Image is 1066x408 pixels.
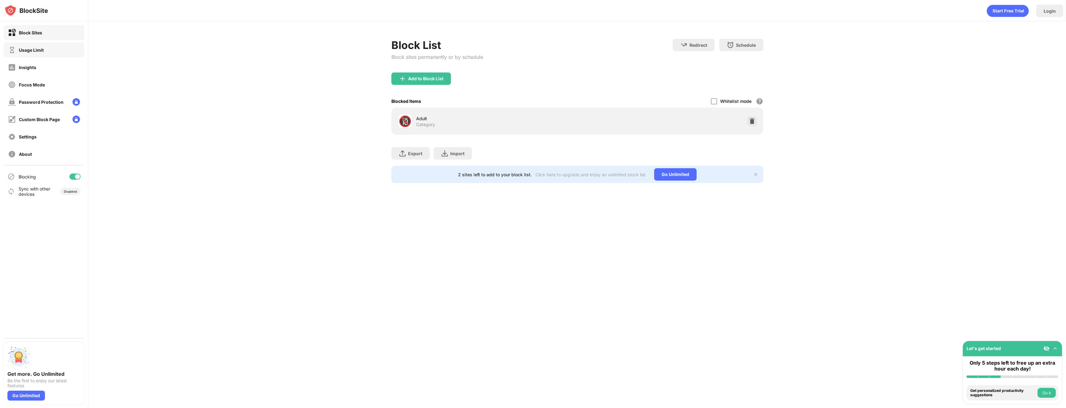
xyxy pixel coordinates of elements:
img: eye-not-visible.svg [1043,345,1050,352]
div: Get more. Go Unlimited [7,371,81,377]
img: time-usage-off.svg [8,46,16,54]
div: About [19,151,32,157]
div: animation [987,5,1029,17]
div: Block Sites [19,30,42,35]
div: Insights [19,65,36,70]
div: Go Unlimited [7,391,45,401]
div: Adult [416,115,577,122]
div: Disabled [64,190,77,193]
div: Go Unlimited [654,168,697,181]
button: Do it [1037,388,1056,398]
div: Blocking [19,174,36,179]
div: Whitelist mode [720,99,751,104]
img: customize-block-page-off.svg [8,116,16,123]
div: Password Protection [19,99,64,105]
div: Be the first to enjoy our latest features [7,378,81,388]
img: push-unlimited.svg [7,346,30,368]
div: 🔞 [399,115,412,128]
img: lock-menu.svg [73,116,80,123]
img: logo-blocksite.svg [4,4,48,17]
div: Export [408,151,422,156]
div: Sync with other devices [19,186,51,197]
img: about-off.svg [8,150,16,158]
img: settings-off.svg [8,133,16,141]
img: focus-off.svg [8,81,16,89]
img: omni-setup-toggle.svg [1052,345,1058,352]
div: Usage Limit [19,47,44,53]
img: x-button.svg [753,172,758,177]
div: Get personalized productivity suggestions [970,388,1036,397]
div: Only 5 steps left to free up an extra hour each day! [967,360,1058,372]
img: insights-off.svg [8,64,16,71]
div: Redirect [689,42,707,48]
div: Import [450,151,465,156]
div: Click here to upgrade and enjoy an unlimited block list. [535,172,647,177]
img: sync-icon.svg [7,188,15,195]
div: Focus Mode [19,82,45,87]
img: lock-menu.svg [73,98,80,106]
div: Settings [19,134,37,139]
div: 2 sites left to add to your block list. [458,172,532,177]
img: block-on.svg [8,29,16,37]
img: blocking-icon.svg [7,173,15,180]
div: Blocked Items [391,99,421,104]
div: Custom Block Page [19,117,60,122]
div: Category [416,122,435,127]
div: Block sites permanently or by schedule [391,54,483,60]
div: Add to Block List [408,76,443,81]
div: Let's get started [967,346,1001,351]
div: Schedule [736,42,756,48]
div: Block List [391,39,483,51]
div: Login [1044,8,1056,14]
img: password-protection-off.svg [8,98,16,106]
